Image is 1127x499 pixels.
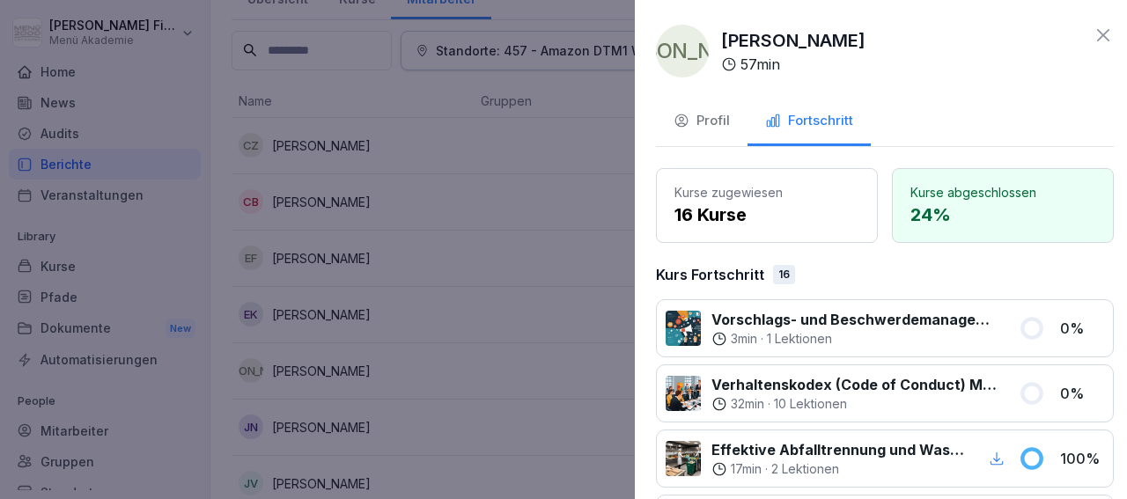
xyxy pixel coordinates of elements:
div: 16 [773,265,795,284]
p: 17 min [731,460,762,478]
div: · [711,330,998,348]
div: Fortschritt [765,111,853,131]
p: Vorschlags- und Beschwerdemanagement bei Menü 2000 [711,309,998,330]
p: Kurs Fortschritt [656,264,764,285]
p: 1 Lektionen [767,330,832,348]
button: Profil [656,99,748,146]
button: Fortschritt [748,99,871,146]
p: 57 min [740,54,780,75]
p: [PERSON_NAME] [721,27,866,54]
div: · [711,460,964,478]
p: Verhaltenskodex (Code of Conduct) Menü 2000 [711,374,998,395]
p: 0 % [1060,318,1104,339]
div: [PERSON_NAME] [656,25,709,77]
p: 100 % [1060,448,1104,469]
p: 2 Lektionen [771,460,839,478]
p: 16 Kurse [674,202,859,228]
p: 32 min [731,395,764,413]
p: Kurse abgeschlossen [910,183,1095,202]
p: 10 Lektionen [774,395,847,413]
p: 24 % [910,202,1095,228]
p: Kurse zugewiesen [674,183,859,202]
p: Effektive Abfalltrennung und Wastemanagement im Catering [711,439,964,460]
p: 0 % [1060,383,1104,404]
div: · [711,395,998,413]
p: 3 min [731,330,757,348]
div: Profil [674,111,730,131]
